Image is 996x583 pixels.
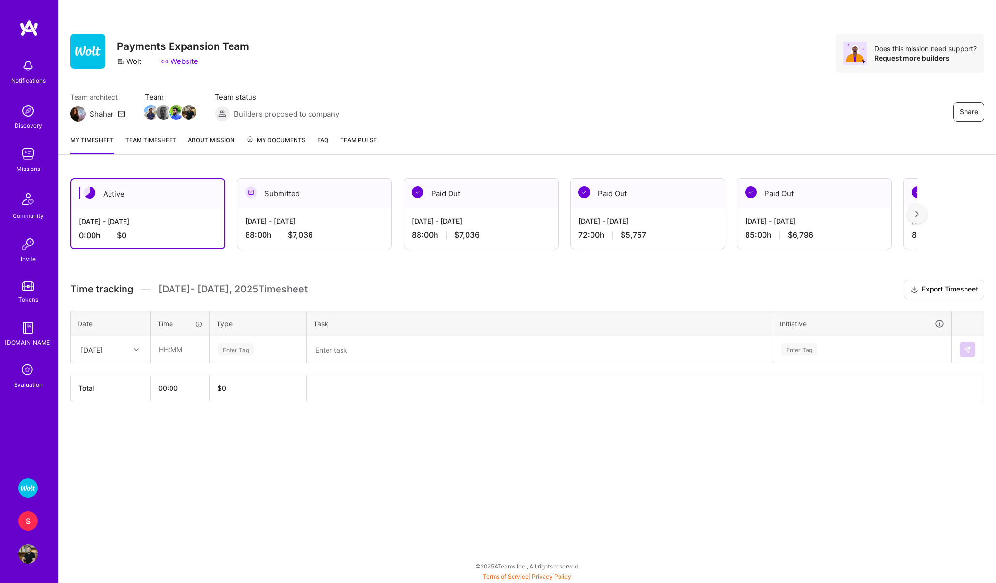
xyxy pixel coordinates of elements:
[210,311,307,336] th: Type
[737,179,891,208] div: Paid Out
[843,42,867,65] img: Avatar
[169,105,184,120] img: Team Member Avatar
[780,318,945,329] div: Initiative
[16,164,40,174] div: Missions
[70,106,86,122] img: Team Architect
[71,375,151,401] th: Total
[215,106,230,122] img: Builders proposed to company
[19,19,39,37] img: logo
[84,187,95,199] img: Active
[151,337,209,362] input: HH:MM
[483,573,571,580] span: |
[18,544,38,564] img: User Avatar
[22,281,34,291] img: tokens
[118,110,125,118] i: icon Mail
[70,283,133,295] span: Time tracking
[412,230,550,240] div: 88:00 h
[117,40,249,52] h3: Payments Expansion Team
[404,179,558,208] div: Paid Out
[245,216,384,226] div: [DATE] - [DATE]
[18,511,38,531] div: S
[16,478,40,498] a: Wolt - Fintech: Payments Expansion Team
[18,144,38,164] img: teamwork
[915,211,919,217] img: right
[90,109,114,119] div: Shahar
[246,135,306,146] span: My Documents
[11,76,46,86] div: Notifications
[188,135,234,154] a: About Mission
[18,56,38,76] img: bell
[218,384,226,392] span: $ 0
[18,101,38,121] img: discovery
[18,234,38,254] img: Invite
[874,44,977,53] div: Does this mission need support?
[904,280,984,299] button: Export Timesheet
[117,56,141,66] div: Wolt
[960,107,978,117] span: Share
[745,216,884,226] div: [DATE] - [DATE]
[18,318,38,338] img: guide book
[912,186,923,198] img: Paid Out
[910,285,918,295] i: icon Download
[79,230,217,241] div: 0:00 h
[117,230,126,241] span: $0
[79,216,217,227] div: [DATE] - [DATE]
[571,179,725,208] div: Paid Out
[317,135,328,154] a: FAQ
[70,34,105,69] img: Company Logo
[13,211,44,221] div: Community
[745,230,884,240] div: 85:00 h
[237,179,391,208] div: Submitted
[81,344,103,354] div: [DATE]
[215,92,339,102] span: Team status
[18,478,38,498] img: Wolt - Fintech: Payments Expansion Team
[340,135,377,154] a: Team Pulse
[71,311,151,336] th: Date
[578,230,717,240] div: 72:00 h
[245,186,257,198] img: Submitted
[578,186,590,198] img: Paid Out
[288,230,313,240] span: $7,036
[117,58,124,65] i: icon CompanyGray
[58,554,996,578] div: © 2025 ATeams Inc., All rights reserved.
[412,186,423,198] img: Paid Out
[307,311,773,336] th: Task
[245,230,384,240] div: 88:00 h
[145,92,195,102] span: Team
[234,109,339,119] span: Builders proposed to company
[19,361,37,380] i: icon SelectionTeam
[5,338,52,348] div: [DOMAIN_NAME]
[781,342,817,357] div: Enter Tag
[144,105,158,120] img: Team Member Avatar
[874,53,977,62] div: Request more builders
[578,216,717,226] div: [DATE] - [DATE]
[134,347,139,352] i: icon Chevron
[454,230,480,240] span: $7,036
[964,346,971,353] img: Submit
[412,216,550,226] div: [DATE] - [DATE]
[158,283,308,295] span: [DATE] - [DATE] , 2025 Timesheet
[71,179,224,209] div: Active
[161,56,198,66] a: Website
[16,544,40,564] a: User Avatar
[157,104,170,121] a: Team Member Avatar
[16,187,40,211] img: Community
[170,104,183,121] a: Team Member Avatar
[16,511,40,531] a: S
[483,573,529,580] a: Terms of Service
[145,104,157,121] a: Team Member Avatar
[14,380,43,390] div: Evaluation
[70,92,125,102] span: Team architect
[15,121,42,131] div: Discovery
[745,186,757,198] img: Paid Out
[788,230,813,240] span: $6,796
[340,137,377,144] span: Team Pulse
[21,254,36,264] div: Invite
[156,105,171,120] img: Team Member Avatar
[218,342,254,357] div: Enter Tag
[157,319,202,329] div: Time
[70,135,114,154] a: My timesheet
[182,105,196,120] img: Team Member Avatar
[18,294,38,305] div: Tokens
[246,135,306,154] a: My Documents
